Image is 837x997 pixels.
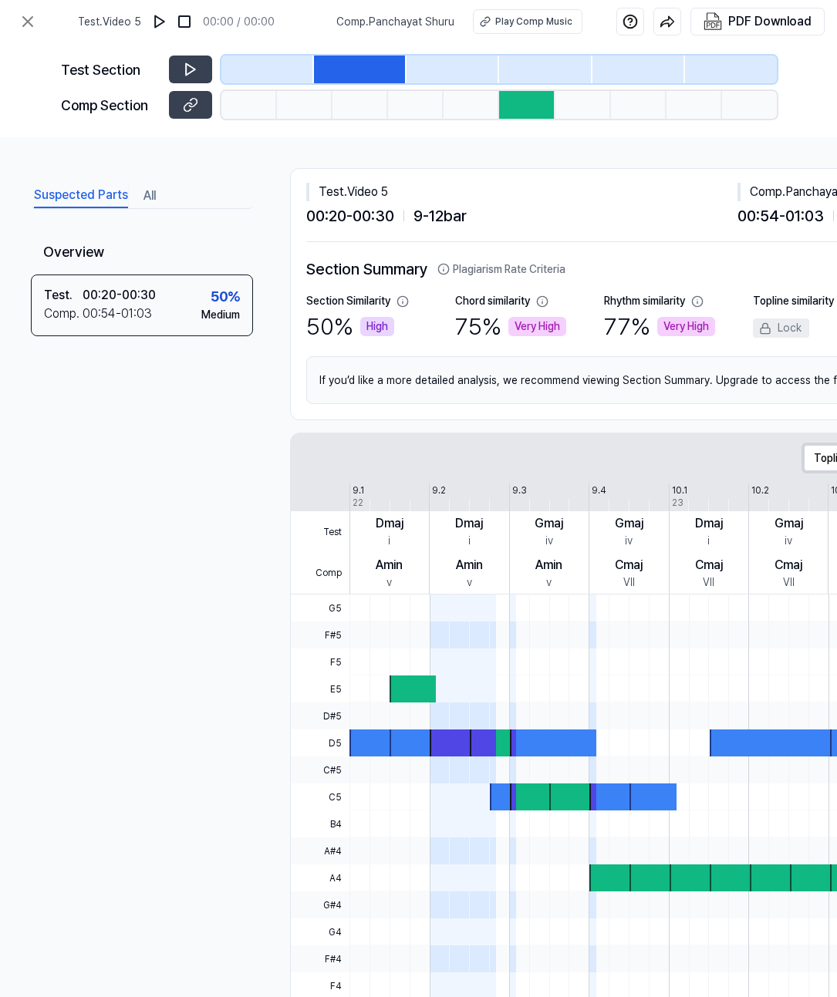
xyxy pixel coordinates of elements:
span: G#4 [291,891,349,918]
button: All [143,184,156,208]
div: VII [623,574,635,591]
div: Cmaj [615,556,643,574]
span: 00:20 - 00:30 [306,204,394,227]
div: i [388,533,390,549]
div: VII [703,574,714,591]
span: G5 [291,594,349,621]
span: D#5 [291,702,349,729]
div: Dmaj [695,514,723,533]
img: stop [177,14,192,29]
div: Gmaj [775,514,803,533]
div: Cmaj [695,556,723,574]
span: A4 [291,864,349,891]
div: 10.2 [751,483,769,497]
span: C#5 [291,756,349,783]
div: VII [783,574,795,591]
button: Suspected Parts [34,184,128,208]
span: A#4 [291,837,349,864]
button: Play Comp Music [473,9,582,34]
div: High [360,317,394,336]
div: Dmaj [455,514,483,533]
div: 75 % [455,309,566,344]
span: E5 [291,675,349,702]
div: 00:54 - 01:03 [83,305,152,323]
div: Very High [508,317,566,336]
div: Medium [201,307,240,323]
div: Amin [456,556,483,574]
div: iv [785,533,792,549]
div: 50 % [211,286,240,307]
div: i [707,533,710,549]
div: 10.1 [672,483,687,497]
span: 9 - 12 bar [413,204,467,227]
div: Comp Section [61,95,160,116]
div: 9.4 [592,483,606,497]
div: Amin [535,556,562,574]
div: Amin [376,556,403,574]
img: play [152,14,167,29]
span: G4 [291,918,349,945]
div: Test . Video 5 [306,183,737,201]
div: 00:00 / 00:00 [203,14,275,30]
div: Play Comp Music [495,15,572,29]
span: F#4 [291,945,349,972]
div: 50 % [306,309,394,344]
div: Topline similarity [753,293,834,309]
div: Test Section [61,59,160,80]
span: Test . Video 5 [78,14,141,30]
span: F#5 [291,621,349,648]
div: i [468,533,471,549]
div: PDF Download [728,12,812,32]
span: D5 [291,729,349,756]
button: PDF Download [700,8,815,35]
span: Test [291,511,349,553]
div: Rhythm similarity [604,293,685,309]
span: F5 [291,648,349,675]
div: 9.3 [512,483,527,497]
div: Comp . [44,305,83,323]
div: Lock [753,318,809,338]
div: 00:20 - 00:30 [83,286,156,305]
div: Test . [44,286,83,305]
span: Comp [291,553,349,594]
span: C5 [291,783,349,810]
div: 23 [672,496,683,510]
div: Chord similarity [455,293,530,309]
div: Overview [31,231,253,275]
div: 9.1 [353,483,364,497]
div: iv [545,533,553,549]
div: Dmaj [376,514,403,533]
div: v [546,574,552,591]
img: PDF Download [704,12,722,31]
span: B4 [291,810,349,837]
div: 9.2 [432,483,446,497]
div: iv [625,533,633,549]
img: share [660,14,675,29]
div: Gmaj [535,514,563,533]
span: Comp . Panchayat Shuru [336,14,454,30]
div: Very High [657,317,715,336]
div: v [386,574,392,591]
div: Section Similarity [306,293,390,309]
div: v [467,574,472,591]
div: Gmaj [615,514,643,533]
span: 00:54 - 01:03 [737,204,824,227]
div: 77 % [604,309,715,344]
div: 22 [353,496,363,510]
img: help [623,14,638,29]
div: Cmaj [775,556,802,574]
button: Plagiarism Rate Criteria [437,261,565,278]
